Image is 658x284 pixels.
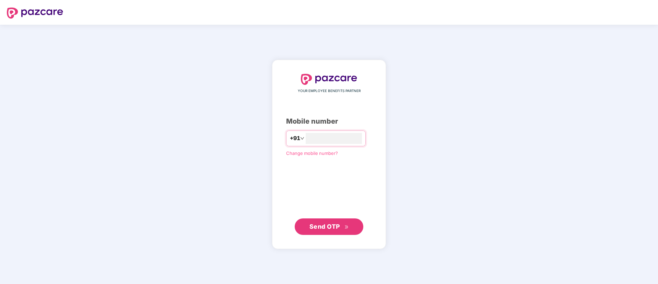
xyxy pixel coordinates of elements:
[286,150,338,156] a: Change mobile number?
[286,116,372,127] div: Mobile number
[290,134,300,143] span: +91
[344,225,349,229] span: double-right
[309,223,340,230] span: Send OTP
[295,218,363,235] button: Send OTPdouble-right
[301,74,357,85] img: logo
[298,88,361,94] span: YOUR EMPLOYEE BENEFITS PARTNER
[7,8,63,19] img: logo
[300,136,304,140] span: down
